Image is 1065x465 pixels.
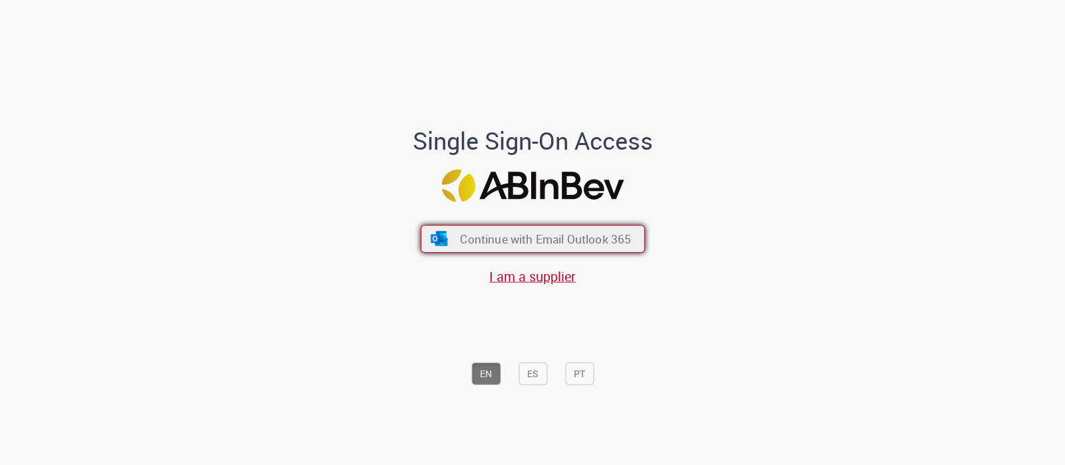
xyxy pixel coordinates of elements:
img: ícone Azure/Microsoft 360 [429,232,449,246]
a: I am a supplier [489,267,576,285]
button: PT [565,363,594,385]
button: ícone Azure/Microsoft 360 Continue with Email Outlook 365 [421,226,645,253]
button: EN [471,363,501,385]
img: Logo ABInBev [441,170,624,202]
span: Continue with Email Outlook 365 [460,232,631,247]
button: ES [519,363,547,385]
h1: Single Sign-On Access [348,128,718,154]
